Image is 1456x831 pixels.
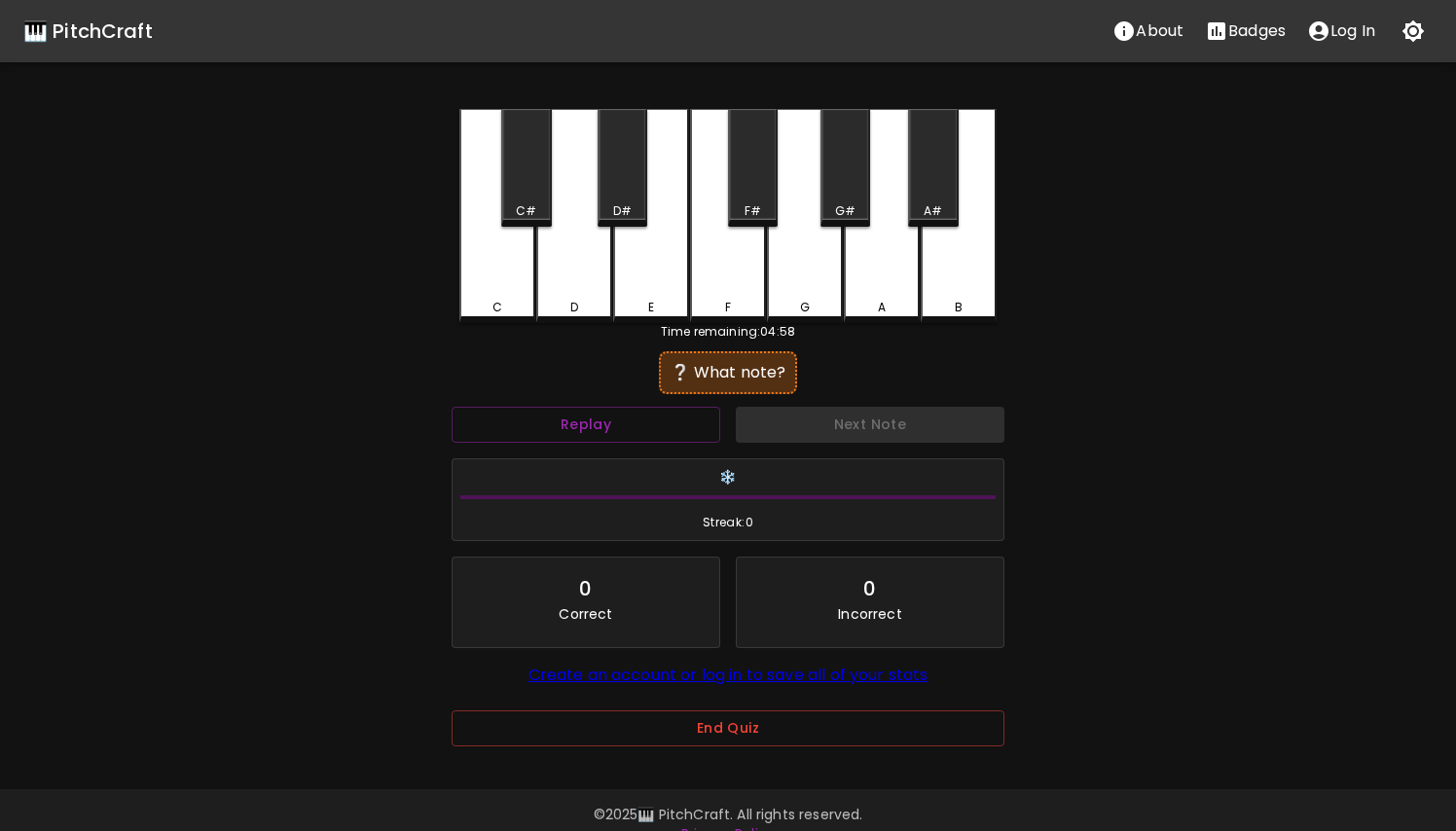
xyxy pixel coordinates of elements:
button: About [1102,12,1194,51]
button: Replay [452,407,720,443]
div: G [800,299,810,316]
p: Log In [1330,19,1375,43]
div: A [878,299,886,316]
a: 🎹 PitchCraft [23,16,153,47]
div: 0 [579,573,592,604]
div: Time remaining: 04:58 [459,323,997,341]
div: D# [613,202,632,220]
div: D [570,299,578,316]
div: F [725,299,731,316]
div: A# [924,202,942,220]
a: Create an account or log in to save all of your stats [528,664,928,686]
div: G# [835,202,855,220]
div: B [955,299,963,316]
p: About [1136,19,1183,43]
div: C [492,299,502,316]
p: © 2025 🎹 PitchCraft. All rights reserved. [167,805,1289,824]
span: Streak: 0 [460,513,996,532]
button: Stats [1194,12,1296,51]
p: Badges [1228,19,1286,43]
div: 0 [863,573,876,604]
p: Correct [559,604,612,624]
button: End Quiz [452,710,1004,746]
p: Incorrect [838,604,901,624]
div: C# [516,202,536,220]
div: ❔ What note? [669,361,787,384]
button: account of current user [1296,12,1386,51]
div: F# [745,202,761,220]
h6: ❄️ [460,467,996,488]
div: E [648,299,654,316]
